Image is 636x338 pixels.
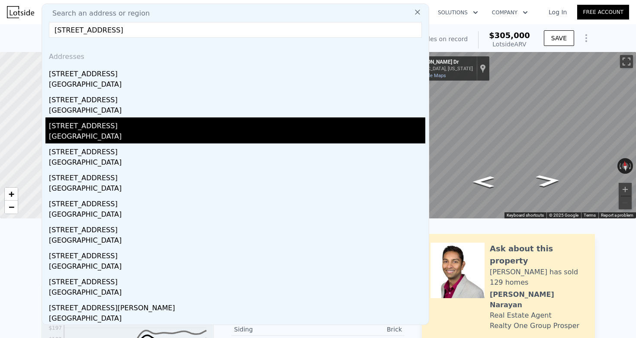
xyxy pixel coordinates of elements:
[49,117,425,131] div: [STREET_ADDRESS]
[577,5,629,19] a: Free Account
[49,183,425,195] div: [GEOGRAPHIC_DATA]
[49,209,425,221] div: [GEOGRAPHIC_DATA]
[549,213,578,218] span: © 2025 Google
[5,188,18,201] a: Zoom in
[49,247,425,261] div: [STREET_ADDRESS]
[399,66,473,71] div: [GEOGRAPHIC_DATA], [US_STATE]
[41,246,214,262] div: No sales history record for this property.
[45,8,150,19] span: Search an address or region
[621,158,630,174] button: Reset the view
[485,5,535,20] button: Company
[490,321,579,331] div: Realty One Group Prosper
[490,243,586,267] div: Ask about this property
[49,131,425,143] div: [GEOGRAPHIC_DATA]
[489,31,530,40] span: $305,000
[49,143,425,157] div: [STREET_ADDRESS]
[9,188,14,199] span: +
[399,59,473,66] div: 7320 [PERSON_NAME] Dr
[49,91,425,105] div: [STREET_ADDRESS]
[490,310,552,321] div: Real Estate Agent
[49,235,425,247] div: [GEOGRAPHIC_DATA]
[49,287,425,299] div: [GEOGRAPHIC_DATA]
[45,45,425,65] div: Addresses
[490,267,586,288] div: [PERSON_NAME] has sold 129 homes
[49,65,425,79] div: [STREET_ADDRESS]
[480,64,486,73] a: Show location on map
[318,325,402,334] div: Brick
[620,55,633,68] button: Toggle fullscreen view
[464,173,503,190] path: Go West, Vanessa Dr
[41,237,214,246] div: LISTING & SALE HISTORY
[490,289,586,310] div: [PERSON_NAME] Narayan
[629,158,633,174] button: Rotate clockwise
[49,169,425,183] div: [STREET_ADDRESS]
[49,105,425,117] div: [GEOGRAPHIC_DATA]
[619,183,632,196] button: Zoom in
[578,29,595,47] button: Show Options
[544,30,574,46] button: SAVE
[41,31,340,43] div: 7321 [PERSON_NAME] Dr , [GEOGRAPHIC_DATA] , [GEOGRAPHIC_DATA] 76112
[49,157,425,169] div: [GEOGRAPHIC_DATA]
[431,5,485,20] button: Solutions
[7,6,34,18] img: Lotside
[9,201,14,212] span: −
[49,273,425,287] div: [STREET_ADDRESS]
[49,22,422,38] input: Enter an address, city, region, neighborhood or zip code
[538,8,577,16] a: Log In
[49,313,425,325] div: [GEOGRAPHIC_DATA]
[49,261,425,273] div: [GEOGRAPHIC_DATA]
[234,325,318,334] div: Siding
[619,196,632,209] button: Zoom out
[49,299,425,313] div: [STREET_ADDRESS][PERSON_NAME]
[48,325,62,331] tspan: $197
[507,212,544,218] button: Keyboard shortcuts
[601,213,633,218] a: Report a problem
[584,213,596,218] a: Terms
[526,172,571,189] path: Go East, Vanessa Dr
[49,221,425,235] div: [STREET_ADDRESS]
[5,201,18,214] a: Zoom out
[617,158,622,174] button: Rotate counterclockwise
[396,52,636,218] div: Map
[396,52,636,218] div: Street View
[489,40,530,49] div: Lotside ARV
[49,195,425,209] div: [STREET_ADDRESS]
[49,79,425,91] div: [GEOGRAPHIC_DATA]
